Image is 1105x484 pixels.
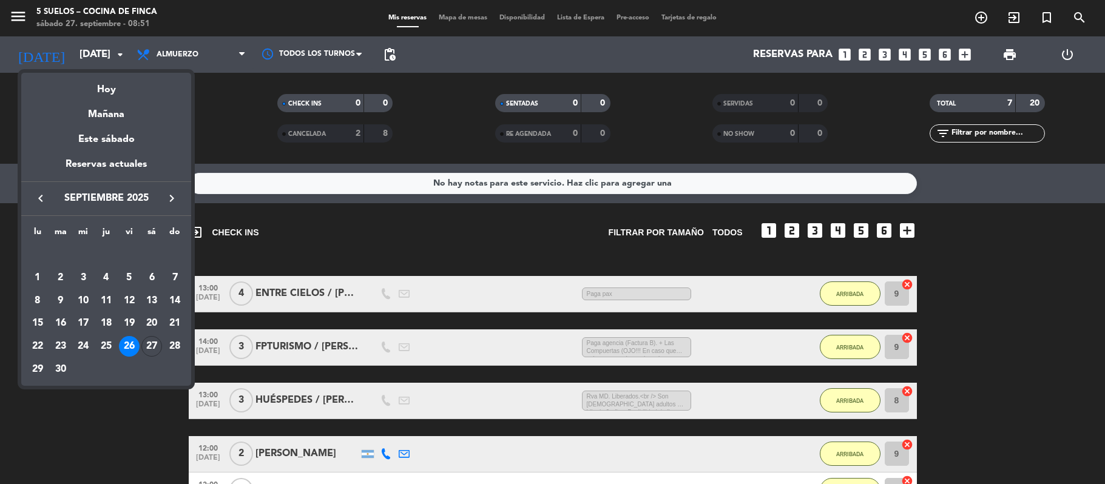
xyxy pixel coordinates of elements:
[72,225,95,244] th: miércoles
[50,336,71,357] div: 23
[50,291,71,311] div: 9
[21,156,191,181] div: Reservas actuales
[30,190,52,206] button: keyboard_arrow_left
[27,359,48,380] div: 29
[163,266,186,289] td: 7 de septiembre de 2025
[164,191,179,206] i: keyboard_arrow_right
[72,335,95,358] td: 24 de septiembre de 2025
[95,266,118,289] td: 4 de septiembre de 2025
[27,313,48,334] div: 15
[96,267,117,288] div: 4
[50,359,71,380] div: 30
[72,266,95,289] td: 3 de septiembre de 2025
[27,336,48,357] div: 22
[73,336,93,357] div: 24
[49,358,72,381] td: 30 de septiembre de 2025
[118,225,141,244] th: viernes
[119,291,140,311] div: 12
[26,358,49,381] td: 29 de septiembre de 2025
[96,313,117,334] div: 18
[26,266,49,289] td: 1 de septiembre de 2025
[119,267,140,288] div: 5
[164,313,185,334] div: 21
[26,243,186,266] td: SEP.
[49,289,72,312] td: 9 de septiembre de 2025
[141,266,164,289] td: 6 de septiembre de 2025
[119,313,140,334] div: 19
[163,312,186,335] td: 21 de septiembre de 2025
[26,335,49,358] td: 22 de septiembre de 2025
[26,289,49,312] td: 8 de septiembre de 2025
[50,267,71,288] div: 2
[33,191,48,206] i: keyboard_arrow_left
[141,225,164,244] th: sábado
[21,73,191,98] div: Hoy
[164,291,185,311] div: 14
[163,225,186,244] th: domingo
[50,313,71,334] div: 16
[49,225,72,244] th: martes
[21,98,191,123] div: Mañana
[163,289,186,312] td: 14 de septiembre de 2025
[141,267,162,288] div: 6
[118,266,141,289] td: 5 de septiembre de 2025
[49,266,72,289] td: 2 de septiembre de 2025
[141,336,162,357] div: 27
[118,289,141,312] td: 12 de septiembre de 2025
[95,312,118,335] td: 18 de septiembre de 2025
[141,289,164,312] td: 13 de septiembre de 2025
[52,190,161,206] span: septiembre 2025
[96,291,117,311] div: 11
[21,123,191,156] div: Este sábado
[73,291,93,311] div: 10
[141,291,162,311] div: 13
[26,312,49,335] td: 15 de septiembre de 2025
[72,312,95,335] td: 17 de septiembre de 2025
[95,225,118,244] th: jueves
[73,267,93,288] div: 3
[95,289,118,312] td: 11 de septiembre de 2025
[72,289,95,312] td: 10 de septiembre de 2025
[119,336,140,357] div: 26
[164,336,185,357] div: 28
[96,336,117,357] div: 25
[118,335,141,358] td: 26 de septiembre de 2025
[118,312,141,335] td: 19 de septiembre de 2025
[49,312,72,335] td: 16 de septiembre de 2025
[27,291,48,311] div: 8
[26,225,49,244] th: lunes
[163,335,186,358] td: 28 de septiembre de 2025
[73,313,93,334] div: 17
[95,335,118,358] td: 25 de septiembre de 2025
[27,267,48,288] div: 1
[141,313,162,334] div: 20
[141,312,164,335] td: 20 de septiembre de 2025
[141,335,164,358] td: 27 de septiembre de 2025
[161,190,183,206] button: keyboard_arrow_right
[49,335,72,358] td: 23 de septiembre de 2025
[164,267,185,288] div: 7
